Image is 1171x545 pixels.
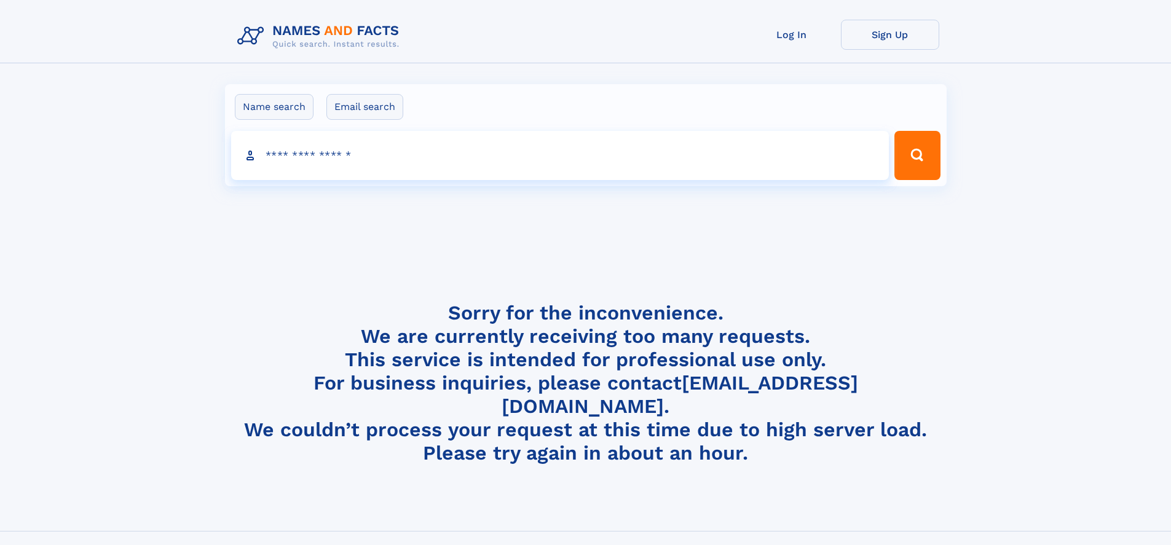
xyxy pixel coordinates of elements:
[894,131,940,180] button: Search Button
[231,131,889,180] input: search input
[232,301,939,465] h4: Sorry for the inconvenience. We are currently receiving too many requests. This service is intend...
[841,20,939,50] a: Sign Up
[232,20,409,53] img: Logo Names and Facts
[326,94,403,120] label: Email search
[235,94,313,120] label: Name search
[502,371,858,418] a: [EMAIL_ADDRESS][DOMAIN_NAME]
[743,20,841,50] a: Log In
